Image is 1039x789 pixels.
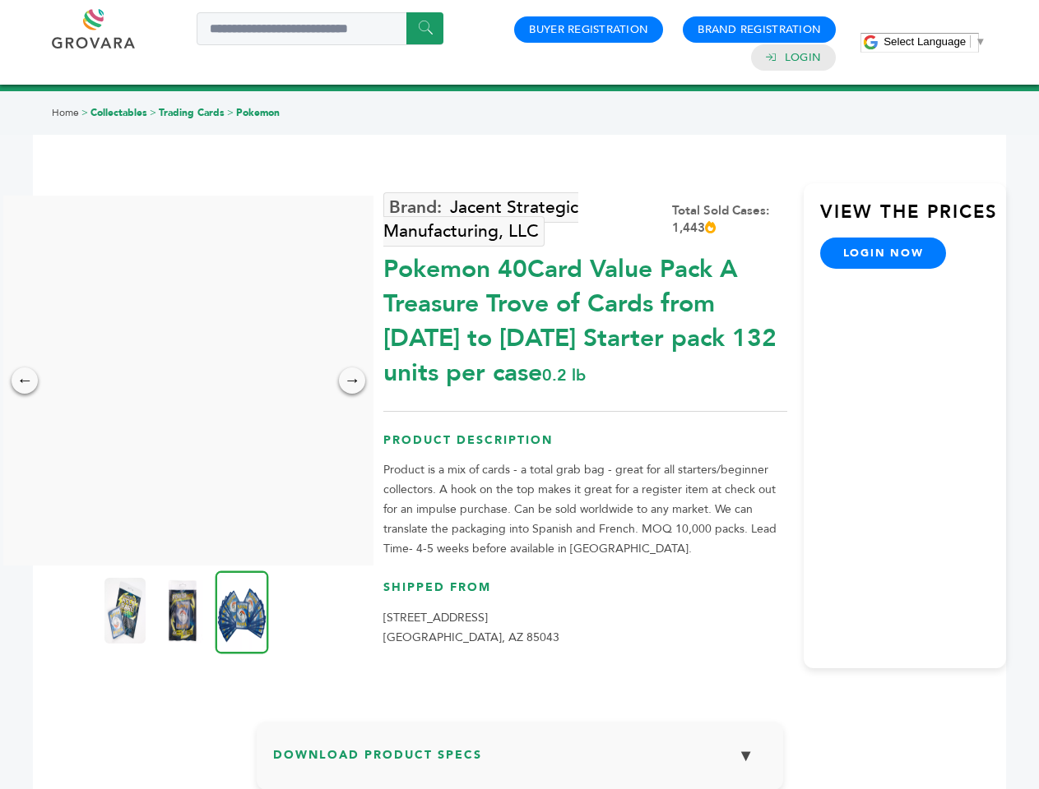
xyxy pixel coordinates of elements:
[542,364,586,386] span: 0.2 lb
[820,200,1006,238] h3: View the Prices
[975,35,986,48] span: ▼
[227,106,234,119] span: >
[884,35,986,48] a: Select Language​
[383,608,787,648] p: [STREET_ADDRESS] [GEOGRAPHIC_DATA], AZ 85043
[672,202,787,237] div: Total Sold Cases: 1,443
[383,244,787,390] div: Pokemon 40Card Value Pack A Treasure Trove of Cards from [DATE] to [DATE] Starter pack 132 units ...
[159,106,225,119] a: Trading Cards
[726,738,767,773] button: ▼
[383,192,578,247] a: Jacent Strategic Manufacturing, LLC
[698,22,821,37] a: Brand Registration
[104,578,146,644] img: Pokemon 40-Card Value Pack – A Treasure Trove of Cards from 1996 to 2024 - Starter pack! 132 unit...
[90,106,147,119] a: Collectables
[339,367,365,394] div: →
[197,12,443,45] input: Search a product or brand...
[236,106,280,119] a: Pokemon
[162,578,203,644] img: Pokemon 40-Card Value Pack – A Treasure Trove of Cards from 1996 to 2024 - Starter pack! 132 unit...
[273,738,767,786] h3: Download Product Specs
[216,570,269,653] img: Pokemon 40-Card Value Pack – A Treasure Trove of Cards from 1996 to 2024 - Starter pack! 132 unit...
[383,579,787,608] h3: Shipped From
[884,35,966,48] span: Select Language
[12,367,38,394] div: ←
[81,106,88,119] span: >
[150,106,156,119] span: >
[529,22,648,37] a: Buyer Registration
[383,460,787,559] p: Product is a mix of cards - a total grab bag - great for all starters/beginner collectors. A hook...
[52,106,79,119] a: Home
[785,50,821,65] a: Login
[820,238,947,269] a: login now
[383,432,787,461] h3: Product Description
